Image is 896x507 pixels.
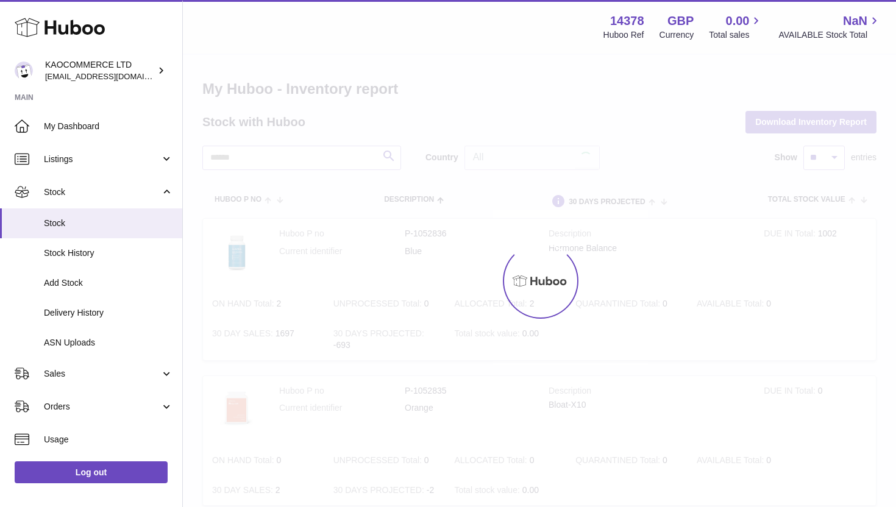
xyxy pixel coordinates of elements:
[44,368,160,380] span: Sales
[778,29,881,41] span: AVAILABLE Stock Total
[44,277,173,289] span: Add Stock
[45,59,155,82] div: KAOCOMMERCE LTD
[15,461,168,483] a: Log out
[15,62,33,80] img: hello@lunera.co.uk
[726,13,750,29] span: 0.00
[44,154,160,165] span: Listings
[44,307,173,319] span: Delivery History
[610,13,644,29] strong: 14378
[603,29,644,41] div: Huboo Ref
[709,13,763,41] a: 0.00 Total sales
[44,401,160,413] span: Orders
[44,218,173,229] span: Stock
[44,247,173,259] span: Stock History
[45,71,179,81] span: [EMAIL_ADDRESS][DOMAIN_NAME]
[44,121,173,132] span: My Dashboard
[44,186,160,198] span: Stock
[667,13,694,29] strong: GBP
[778,13,881,41] a: NaN AVAILABLE Stock Total
[44,434,173,445] span: Usage
[709,29,763,41] span: Total sales
[843,13,867,29] span: NaN
[44,337,173,349] span: ASN Uploads
[660,29,694,41] div: Currency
